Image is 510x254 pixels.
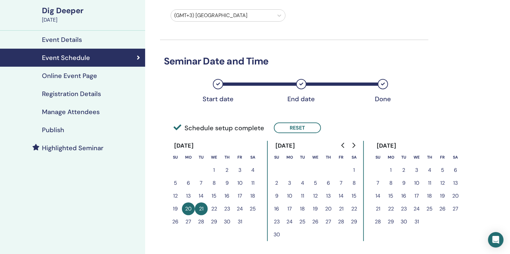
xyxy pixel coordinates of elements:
[410,190,423,202] button: 17
[436,164,449,177] button: 5
[182,215,195,228] button: 27
[397,190,410,202] button: 16
[169,141,199,151] div: [DATE]
[42,16,141,24] div: [DATE]
[309,215,322,228] button: 26
[397,215,410,228] button: 30
[449,202,462,215] button: 27
[423,202,436,215] button: 25
[246,190,259,202] button: 18
[322,190,335,202] button: 13
[246,177,259,190] button: 11
[208,190,221,202] button: 15
[195,190,208,202] button: 14
[169,202,182,215] button: 19
[436,177,449,190] button: 12
[397,151,410,164] th: Tuesday
[221,151,234,164] th: Thursday
[270,190,283,202] button: 9
[423,164,436,177] button: 4
[208,164,221,177] button: 1
[270,202,283,215] button: 16
[283,202,296,215] button: 17
[423,190,436,202] button: 18
[372,177,385,190] button: 7
[296,177,309,190] button: 4
[322,177,335,190] button: 6
[385,202,397,215] button: 22
[285,95,317,103] div: End date
[423,177,436,190] button: 11
[169,177,182,190] button: 5
[296,151,309,164] th: Tuesday
[372,141,402,151] div: [DATE]
[195,177,208,190] button: 7
[169,215,182,228] button: 26
[385,215,397,228] button: 29
[182,151,195,164] th: Monday
[449,164,462,177] button: 6
[274,122,321,133] button: Reset
[195,215,208,228] button: 28
[182,177,195,190] button: 6
[348,202,361,215] button: 22
[182,202,195,215] button: 20
[296,215,309,228] button: 25
[42,144,104,152] h4: Highlighted Seminar
[270,151,283,164] th: Sunday
[296,202,309,215] button: 18
[42,126,64,134] h4: Publish
[246,164,259,177] button: 4
[283,215,296,228] button: 24
[436,151,449,164] th: Friday
[234,215,246,228] button: 31
[221,164,234,177] button: 2
[42,5,141,16] div: Dig Deeper
[449,190,462,202] button: 20
[410,177,423,190] button: 10
[42,72,97,80] h4: Online Event Page
[410,202,423,215] button: 24
[322,202,335,215] button: 20
[385,164,397,177] button: 1
[385,177,397,190] button: 8
[208,151,221,164] th: Wednesday
[372,202,385,215] button: 21
[309,202,322,215] button: 19
[410,164,423,177] button: 3
[372,190,385,202] button: 14
[367,95,399,103] div: Done
[234,202,246,215] button: 24
[246,202,259,215] button: 25
[348,151,361,164] th: Saturday
[221,202,234,215] button: 23
[309,177,322,190] button: 5
[202,95,234,103] div: Start date
[436,202,449,215] button: 26
[283,177,296,190] button: 3
[410,215,423,228] button: 31
[488,232,504,248] div: Open Intercom Messenger
[410,151,423,164] th: Wednesday
[234,177,246,190] button: 10
[169,151,182,164] th: Sunday
[335,177,348,190] button: 7
[449,177,462,190] button: 13
[182,190,195,202] button: 13
[348,190,361,202] button: 15
[195,202,208,215] button: 21
[449,151,462,164] th: Saturday
[335,215,348,228] button: 28
[309,151,322,164] th: Wednesday
[42,54,90,62] h4: Event Schedule
[283,190,296,202] button: 10
[208,177,221,190] button: 8
[174,123,264,133] span: Schedule setup complete
[270,228,283,241] button: 30
[246,151,259,164] th: Saturday
[270,215,283,228] button: 23
[348,164,361,177] button: 1
[234,164,246,177] button: 3
[221,215,234,228] button: 30
[296,190,309,202] button: 11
